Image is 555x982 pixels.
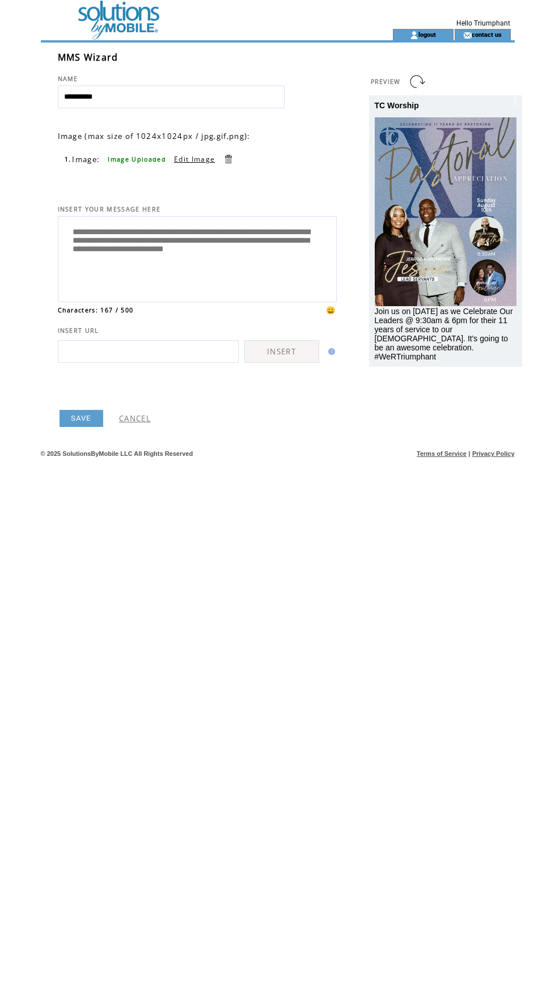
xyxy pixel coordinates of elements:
[456,19,510,27] span: Hello Triumphant
[72,154,100,164] span: Image:
[223,154,234,164] a: Delete this item
[58,131,251,141] span: Image (max size of 1024x1024px / jpg,gif,png):
[58,51,118,64] span: MMS Wizard
[472,450,515,457] a: Privacy Policy
[108,155,166,163] span: Image Uploaded
[371,78,401,86] span: PREVIEW
[463,31,472,40] img: contact_us_icon.gif
[41,450,193,457] span: © 2025 SolutionsByMobile LLC All Rights Reserved
[60,410,103,427] a: SAVE
[418,31,436,38] a: logout
[417,450,467,457] a: Terms of Service
[58,205,161,213] span: INSERT YOUR MESSAGE HERE
[375,101,419,110] span: TC Worship
[58,327,99,335] span: INSERT URL
[472,31,502,38] a: contact us
[325,348,335,355] img: help.gif
[174,154,215,164] a: Edit Image
[58,306,134,314] span: Characters: 167 / 500
[244,340,319,363] a: INSERT
[58,75,78,83] span: NAME
[375,307,513,361] span: Join us on [DATE] as we Celebrate Our Leaders @ 9:30am & 6pm for their 11 years of service to our...
[468,450,470,457] span: |
[119,413,151,424] a: CANCEL
[326,305,336,315] span: 😀
[65,155,71,163] span: 1.
[410,31,418,40] img: account_icon.gif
